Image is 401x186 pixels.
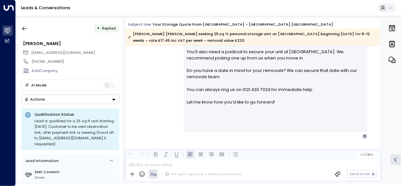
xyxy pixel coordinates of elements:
[153,22,333,27] div: Your storage quote from [GEOGRAPHIC_DATA] - [GEOGRAPHIC_DATA] [GEOGRAPHIC_DATA]
[24,97,45,102] div: Actions
[97,24,100,33] div: •
[366,153,367,156] span: |
[362,134,368,139] div: E
[128,31,377,44] div: [PERSON_NAME] [PERSON_NAME] seeking 25 sq ft personal storage unit at [GEOGRAPHIC_DATA] beginning...
[31,50,95,55] span: [EMAIL_ADDRESS][DOMAIN_NAME]
[23,40,119,47] div: [PERSON_NAME]
[102,26,116,31] span: Replied
[128,22,152,27] span: Subject Line:
[24,158,59,164] div: Lead Information
[21,95,119,104] button: Actions
[34,169,117,175] label: SMS Consent
[21,5,70,11] a: Leads & Conversations
[138,151,146,158] button: Redo
[34,175,117,180] div: Given
[34,118,116,147] div: Lead is qualified for a 25 sq ft unit starting [DATE]. Customer to be sent reservation link; offe...
[358,152,375,157] button: Cc|Bcc
[31,50,95,56] span: ezandjimd@outlook.com
[31,82,47,88] div: AI Mode
[32,59,119,64] div: [PHONE_NUMBER]
[165,172,241,176] div: The agent signature is added automatically
[32,68,119,74] div: AddCompany
[127,151,135,158] button: Undo
[361,153,373,156] span: Cc Bcc
[21,95,119,104] div: Button group with a nested menu
[34,112,116,117] p: Qualification Status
